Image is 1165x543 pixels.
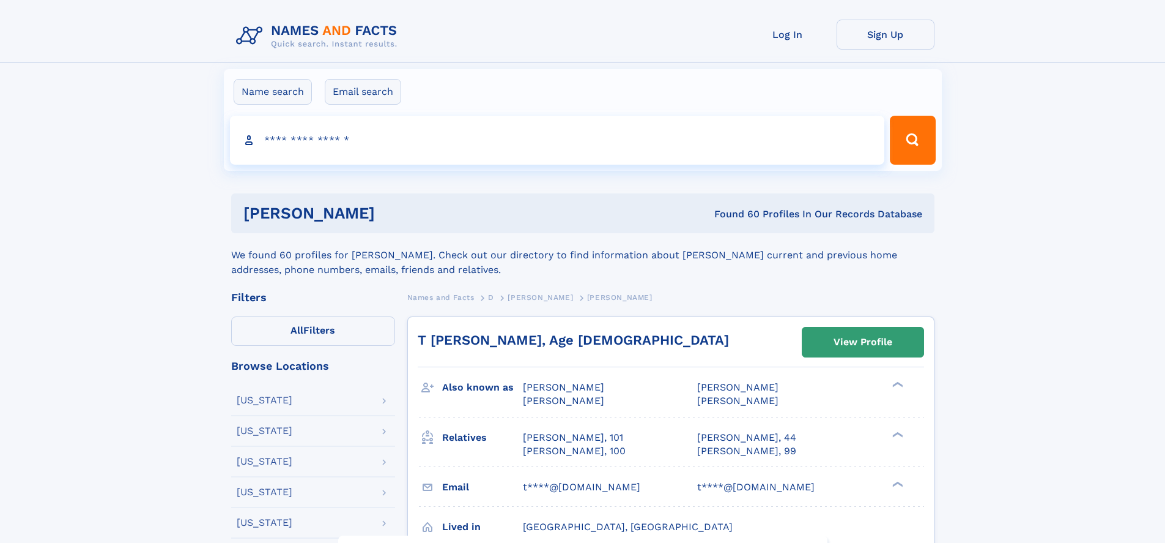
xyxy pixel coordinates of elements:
[889,480,904,488] div: ❯
[243,206,545,221] h1: [PERSON_NAME]
[523,381,604,393] span: [PERSON_NAME]
[523,431,623,444] a: [PERSON_NAME], 101
[442,377,523,398] h3: Also known as
[237,395,292,405] div: [US_STATE]
[237,426,292,436] div: [US_STATE]
[325,79,401,105] label: Email search
[587,293,653,302] span: [PERSON_NAME]
[697,444,796,458] a: [PERSON_NAME], 99
[697,395,779,406] span: [PERSON_NAME]
[231,361,395,372] div: Browse Locations
[231,20,407,53] img: Logo Names and Facts
[407,290,475,305] a: Names and Facts
[697,431,796,444] a: [PERSON_NAME], 44
[834,328,892,356] div: View Profile
[234,79,312,105] label: Name search
[442,427,523,448] h3: Relatives
[442,517,523,537] h3: Lived in
[523,444,626,458] a: [PERSON_NAME], 100
[837,20,934,50] a: Sign Up
[544,208,922,221] div: Found 60 Profiles In Our Records Database
[488,293,494,302] span: D
[802,328,923,357] a: View Profile
[739,20,837,50] a: Log In
[442,477,523,498] h3: Email
[889,381,904,389] div: ❯
[418,332,729,348] a: T [PERSON_NAME], Age [DEMOGRAPHIC_DATA]
[290,324,303,336] span: All
[231,292,395,303] div: Filters
[237,487,292,497] div: [US_STATE]
[237,457,292,466] div: [US_STATE]
[890,116,935,165] button: Search Button
[889,430,904,438] div: ❯
[237,518,292,528] div: [US_STATE]
[231,233,934,277] div: We found 60 profiles for [PERSON_NAME]. Check out our directory to find information about [PERSON...
[523,521,733,533] span: [GEOGRAPHIC_DATA], [GEOGRAPHIC_DATA]
[231,316,395,346] label: Filters
[508,290,573,305] a: [PERSON_NAME]
[523,395,604,406] span: [PERSON_NAME]
[508,293,573,302] span: [PERSON_NAME]
[230,116,885,165] input: search input
[697,381,779,393] span: [PERSON_NAME]
[488,290,494,305] a: D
